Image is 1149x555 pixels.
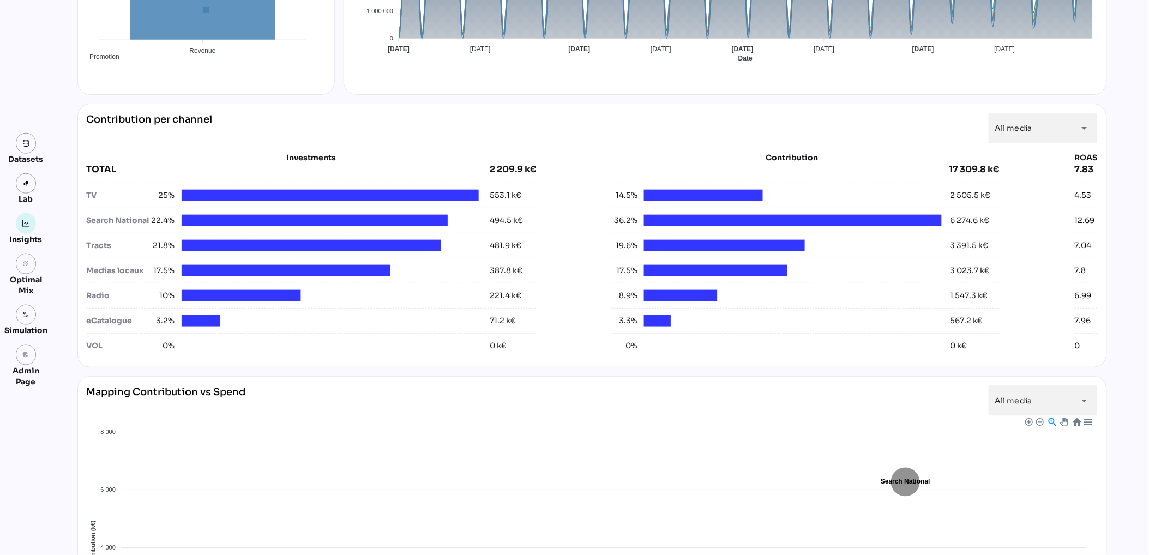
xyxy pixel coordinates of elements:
[149,340,175,352] span: 0%
[1060,418,1066,425] div: Panning
[1072,417,1081,426] div: Reset Zoom
[912,46,934,53] tspan: [DATE]
[87,290,149,301] div: Radio
[22,260,30,268] i: grain
[951,240,989,251] div: 3 391.5 k€
[81,53,119,61] span: Promotion
[1078,394,1091,407] i: arrow_drop_down
[1082,417,1092,426] div: Menu
[149,290,175,301] span: 10%
[87,315,149,327] div: eCatalogue
[149,265,175,276] span: 17.5%
[87,215,149,226] div: Search National
[995,396,1032,406] span: All media
[1078,122,1091,135] i: arrow_drop_down
[87,385,246,416] div: Mapping Contribution vs Spend
[951,290,988,301] div: 1 547.3 k€
[149,240,175,251] span: 21.8%
[568,46,590,53] tspan: [DATE]
[22,351,30,359] i: admin_panel_settings
[1075,315,1091,327] div: 7.96
[149,315,175,327] span: 3.2%
[738,55,753,63] text: Date
[22,220,30,227] img: graph.svg
[951,265,990,276] div: 3 023.7 k€
[390,35,393,41] tspan: 0
[4,365,47,387] div: Admin Page
[490,265,522,276] div: 387.8 k€
[1075,163,1098,176] div: 7.83
[22,180,30,188] img: lab.svg
[490,190,521,201] div: 553.1 k€
[1075,290,1092,301] div: 6.99
[87,163,490,176] div: TOTAL
[611,340,637,352] span: 0%
[951,315,983,327] div: 567.2 k€
[10,234,43,245] div: Insights
[951,215,990,226] div: 6 274.6 k€
[1075,265,1086,276] div: 7.8
[490,163,536,176] div: 2 209.9 k€
[490,315,516,327] div: 71.2 k€
[611,190,637,201] span: 14.5%
[611,265,637,276] span: 17.5%
[731,46,753,53] tspan: [DATE]
[639,152,946,163] div: Contribution
[22,311,30,319] img: settings.svg
[995,123,1032,133] span: All media
[611,240,637,251] span: 19.6%
[490,340,507,352] div: 0 k€
[149,215,175,226] span: 22.4%
[100,487,116,493] tspan: 6 000
[189,47,215,55] tspan: Revenue
[994,46,1015,53] tspan: [DATE]
[388,46,410,53] tspan: [DATE]
[1075,215,1095,226] div: 12.69
[9,154,44,165] div: Datasets
[951,190,991,201] div: 2 505.5 k€
[490,240,521,251] div: 481.9 k€
[611,215,637,226] span: 36.2%
[14,194,38,204] div: Lab
[814,46,834,53] tspan: [DATE]
[87,152,537,163] div: Investments
[4,325,47,336] div: Simulation
[951,340,967,352] div: 0 k€
[149,190,175,201] span: 25%
[1075,340,1080,352] div: 0
[490,215,523,226] div: 494.5 k€
[100,429,116,436] tspan: 8 000
[1025,418,1032,425] div: Zoom In
[490,290,521,301] div: 221.4 k€
[87,190,149,201] div: TV
[22,140,30,147] img: data.svg
[1075,190,1092,201] div: 4.53
[366,8,393,15] tspan: 1 000 000
[87,340,149,352] div: VOL
[1075,240,1092,251] div: 7.04
[1075,152,1098,163] div: ROAS
[470,46,490,53] tspan: [DATE]
[100,545,116,551] tspan: 4 000
[87,265,149,276] div: Medias locaux
[87,240,149,251] div: Tracts
[4,274,47,296] div: Optimal Mix
[949,163,1000,176] div: 17 309.8 k€
[1047,417,1056,426] div: Selection Zoom
[651,46,671,53] tspan: [DATE]
[1036,418,1043,425] div: Zoom Out
[611,290,637,301] span: 8.9%
[87,113,213,143] div: Contribution per channel
[611,315,637,327] span: 3.3%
